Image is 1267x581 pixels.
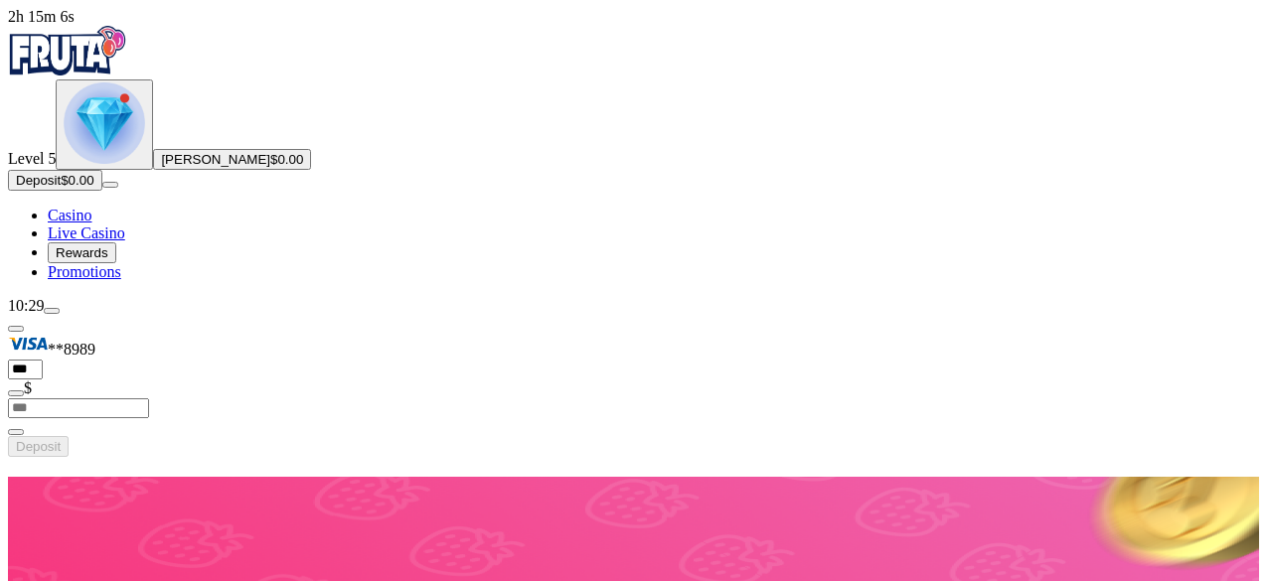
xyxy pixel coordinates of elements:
[8,429,24,435] button: eye icon
[64,82,145,164] img: level unlocked
[270,152,303,167] span: $0.00
[56,245,108,260] span: Rewards
[8,170,102,191] button: Depositplus icon$0.00
[16,439,61,454] span: Deposit
[8,390,24,396] button: eye icon
[153,149,311,170] button: [PERSON_NAME]$0.00
[8,207,1259,281] nav: Main menu
[61,173,93,188] span: $0.00
[48,207,91,223] a: Casino
[48,263,121,280] a: Promotions
[8,62,127,78] a: Fruta
[161,152,270,167] span: [PERSON_NAME]
[48,224,125,241] a: Live Casino
[16,173,61,188] span: Deposit
[8,436,69,457] button: Deposit
[24,379,32,396] span: $
[8,326,24,332] button: Hide quick deposit form
[8,150,56,167] span: Level 5
[8,8,75,25] span: user session time
[8,333,48,355] img: Visa
[8,26,1259,281] nav: Primary
[8,26,127,75] img: Fruta
[56,79,153,170] button: level unlocked
[8,297,44,314] span: 10:29
[102,182,118,188] button: menu
[48,242,116,263] button: Rewards
[44,308,60,314] button: menu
